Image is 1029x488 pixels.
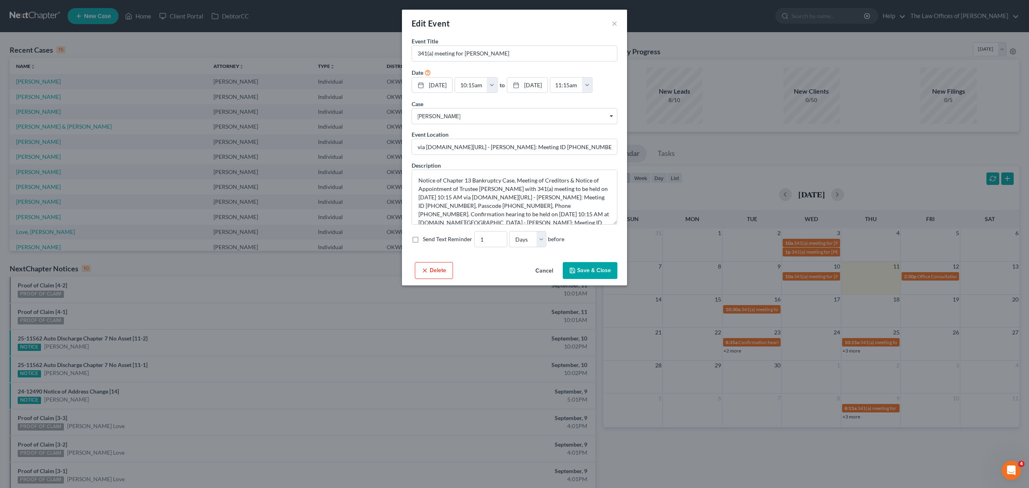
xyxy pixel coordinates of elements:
span: Edit Event [412,18,450,28]
input: -- : -- [550,78,582,93]
span: before [548,235,564,243]
span: Select box activate [412,108,617,124]
button: Save & Close [563,262,617,279]
label: Case [412,100,423,108]
label: Date [412,68,423,77]
input: Enter event name... [412,46,617,61]
label: Event Location [412,130,449,139]
iframe: Intercom live chat [1002,461,1021,480]
input: -- : -- [455,78,487,93]
label: to [500,81,505,89]
button: Delete [415,262,453,279]
span: [PERSON_NAME] [418,112,611,121]
span: 4 [1018,461,1025,467]
a: [DATE] [507,78,547,93]
button: Cancel [529,263,560,279]
label: Send Text Reminder [423,235,472,243]
label: Description [412,161,441,170]
a: [DATE] [412,78,452,93]
input: -- [475,232,507,247]
input: Enter location... [412,139,617,154]
span: Event Title [412,38,438,45]
button: × [612,18,617,28]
